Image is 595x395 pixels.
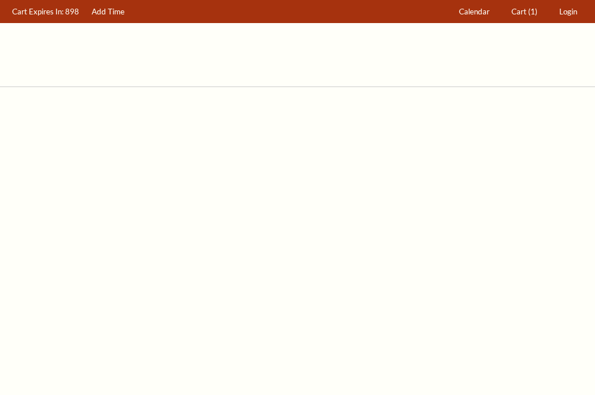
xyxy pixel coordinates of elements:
span: Calendar [459,7,489,16]
span: Login [559,7,577,16]
span: Cart [511,7,526,16]
a: Cart (1) [506,1,543,23]
span: (1) [528,7,537,16]
span: Cart Expires In: [12,7,63,16]
span: 898 [65,7,79,16]
a: Calendar [454,1,495,23]
a: Login [554,1,583,23]
a: Add Time [86,1,130,23]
